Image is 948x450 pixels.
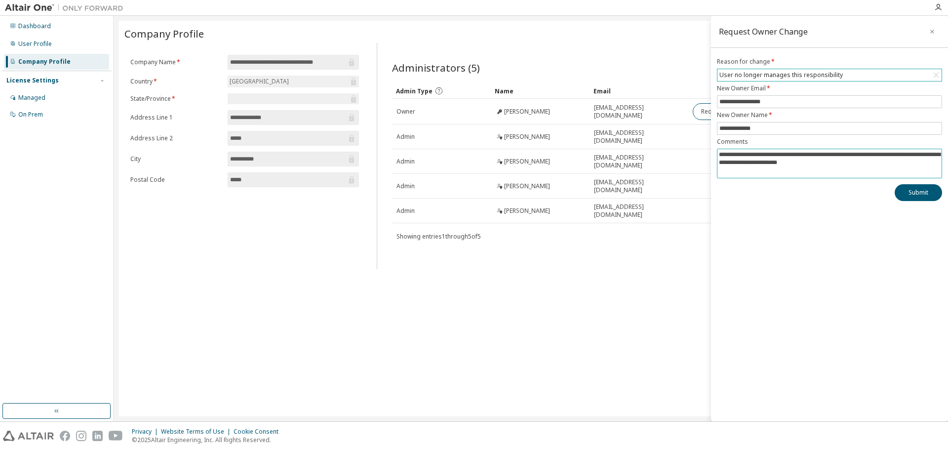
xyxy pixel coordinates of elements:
label: Address Line 1 [130,114,222,122]
div: Website Terms of Use [161,428,234,436]
span: [EMAIL_ADDRESS][DOMAIN_NAME] [594,104,684,120]
img: linkedin.svg [92,431,103,441]
span: [EMAIL_ADDRESS][DOMAIN_NAME] [594,178,684,194]
button: Submit [895,184,942,201]
div: User no longer manages this responsibility [717,69,942,81]
span: Admin [396,158,415,165]
div: Name [495,83,586,99]
span: [PERSON_NAME] [504,182,550,190]
span: [PERSON_NAME] [504,133,550,141]
span: Admin [396,207,415,215]
img: facebook.svg [60,431,70,441]
span: [PERSON_NAME] [504,158,550,165]
div: Managed [18,94,45,102]
div: Company Profile [18,58,71,66]
div: Privacy [132,428,161,436]
span: Admin [396,182,415,190]
div: User Profile [18,40,52,48]
div: [GEOGRAPHIC_DATA] [228,76,290,87]
div: [GEOGRAPHIC_DATA] [228,76,359,87]
span: [PERSON_NAME] [504,207,550,215]
label: New Owner Email [717,84,942,92]
img: youtube.svg [109,431,123,441]
span: [EMAIL_ADDRESS][DOMAIN_NAME] [594,154,684,169]
img: Altair One [5,3,128,13]
label: Comments [717,138,942,146]
span: Company Profile [124,27,204,41]
div: Email [593,83,684,99]
label: Postal Code [130,176,222,184]
label: Address Line 2 [130,134,222,142]
span: Owner [396,108,415,116]
div: On Prem [18,111,43,119]
p: © 2025 Altair Engineering, Inc. All Rights Reserved. [132,436,284,444]
label: State/Province [130,95,222,103]
span: Admin [396,133,415,141]
button: Request Owner Change [693,103,776,120]
label: Reason for change [717,58,942,66]
span: [PERSON_NAME] [504,108,550,116]
span: [EMAIL_ADDRESS][DOMAIN_NAME] [594,203,684,219]
span: [EMAIL_ADDRESS][DOMAIN_NAME] [594,129,684,145]
span: Showing entries 1 through 5 of 5 [396,232,481,241]
label: Company Name [130,58,222,66]
span: Admin Type [396,87,433,95]
label: City [130,155,222,163]
div: User no longer manages this responsibility [718,70,844,81]
div: Request Owner Change [719,28,808,36]
label: New Owner Name [717,111,942,119]
div: Dashboard [18,22,51,30]
img: instagram.svg [76,431,86,441]
span: Administrators (5) [392,61,480,75]
label: Country [130,78,222,85]
img: altair_logo.svg [3,431,54,441]
div: License Settings [6,77,59,84]
div: Cookie Consent [234,428,284,436]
